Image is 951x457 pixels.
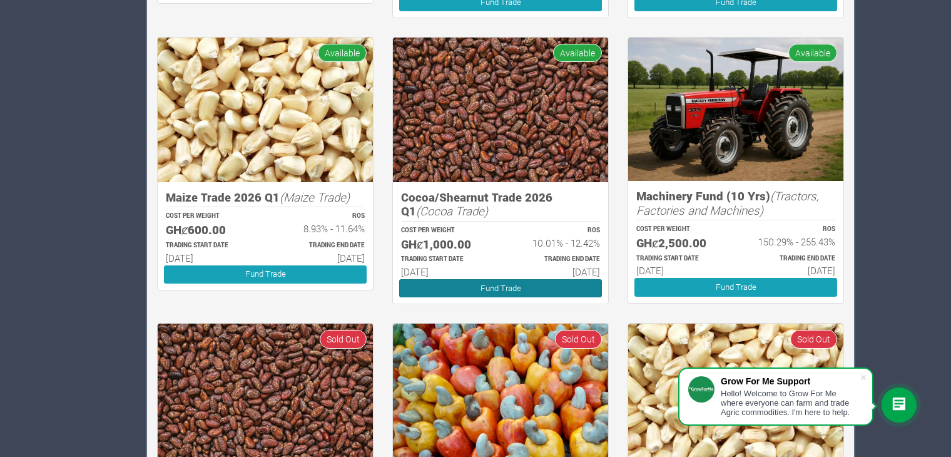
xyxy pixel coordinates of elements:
i: (Cocoa Trade) [416,203,488,218]
a: Fund Trade [634,278,837,296]
h6: [DATE] [401,266,489,277]
span: Sold Out [320,330,367,348]
h6: 150.29% - 255.43% [747,236,835,247]
p: Estimated Trading End Date [747,254,835,264]
i: (Maize Trade) [280,189,350,205]
p: Estimated Trading End Date [277,241,365,250]
p: Estimated Trading Start Date [636,254,725,264]
p: ROS [512,226,600,235]
h6: [DATE] [277,252,365,264]
div: Grow For Me Support [721,376,860,386]
p: COST PER WEIGHT [401,226,489,235]
p: Estimated Trading Start Date [401,255,489,264]
i: (Tractors, Factories and Machines) [636,188,819,218]
span: Available [318,44,367,62]
h6: [DATE] [747,265,835,276]
p: ROS [747,225,835,234]
img: growforme image [628,38,843,181]
p: COST PER WEIGHT [166,212,254,221]
h6: 10.01% - 12.42% [512,237,600,249]
h6: [DATE] [512,266,600,277]
img: growforme image [393,38,608,182]
a: Fund Trade [164,265,367,284]
h6: [DATE] [636,265,725,276]
p: COST PER WEIGHT [636,225,725,234]
div: Hello! Welcome to Grow For Me where everyone can farm and trade Agric commodities. I'm here to help. [721,389,860,417]
h6: [DATE] [166,252,254,264]
h5: Cocoa/Shearnut Trade 2026 Q1 [401,190,600,218]
img: growforme image [158,38,373,182]
span: Available [788,44,837,62]
span: Sold Out [790,330,837,348]
h5: GHȼ600.00 [166,223,254,237]
p: Estimated Trading Start Date [166,241,254,250]
span: Sold Out [555,330,602,348]
h5: GHȼ1,000.00 [401,237,489,252]
p: Estimated Trading End Date [512,255,600,264]
h5: Machinery Fund (10 Yrs) [636,189,835,217]
h6: 8.93% - 11.64% [277,223,365,234]
span: Available [553,44,602,62]
p: ROS [277,212,365,221]
h5: GHȼ2,500.00 [636,236,725,250]
a: Fund Trade [399,279,602,297]
h5: Maize Trade 2026 Q1 [166,190,365,205]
